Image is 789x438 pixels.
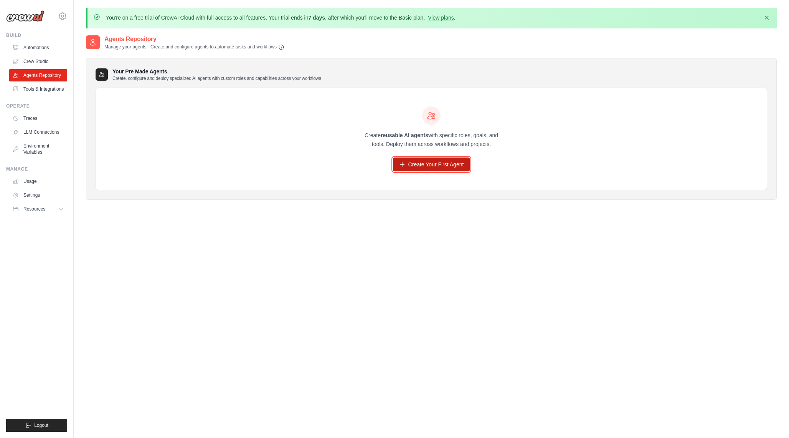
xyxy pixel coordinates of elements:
a: Usage [9,175,67,187]
a: Crew Studio [9,55,67,68]
p: Create with specific roles, goals, and tools. Deploy them across workflows and projects. [358,131,505,149]
h3: Your Pre Made Agents [112,68,321,81]
a: Automations [9,41,67,54]
div: Manage [6,166,67,172]
p: You're on a free trial of CrewAI Cloud with full access to all features. Your trial ends in , aft... [106,14,456,22]
a: Create Your First Agent [393,158,470,171]
button: Logout [6,419,67,432]
a: Environment Variables [9,140,67,158]
strong: reusable AI agents [381,132,428,138]
strong: 7 days [308,15,325,21]
a: Traces [9,112,67,124]
span: Logout [34,422,48,428]
h2: Agents Repository [104,35,284,44]
p: Manage your agents - Create and configure agents to automate tasks and workflows [104,44,284,50]
div: Operate [6,103,67,109]
a: View plans [428,15,454,21]
a: Settings [9,189,67,201]
span: Resources [23,206,45,212]
img: Logo [6,10,45,22]
button: Resources [9,203,67,215]
a: LLM Connections [9,126,67,138]
p: Create, configure and deploy specialized AI agents with custom roles and capabilities across your... [112,75,321,81]
a: Agents Repository [9,69,67,81]
a: Tools & Integrations [9,83,67,95]
div: Build [6,32,67,38]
